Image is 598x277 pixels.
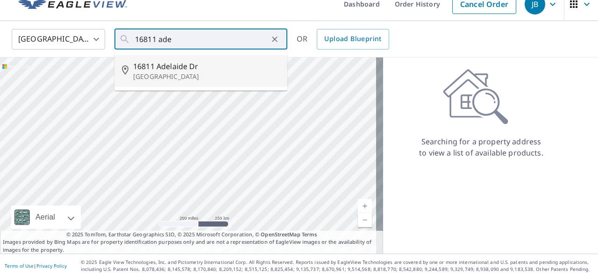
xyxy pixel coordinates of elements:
[36,263,67,269] a: Privacy Policy
[261,231,300,238] a: OpenStreetMap
[317,29,389,50] a: Upload Blueprint
[5,263,34,269] a: Terms of Use
[33,206,58,229] div: Aerial
[358,199,372,213] a: Current Level 5, Zoom In
[66,231,317,239] span: © 2025 TomTom, Earthstar Geographics SIO, © 2025 Microsoft Corporation, ©
[268,33,281,46] button: Clear
[419,136,544,158] p: Searching for a property address to view a list of available products.
[133,61,280,72] span: 16811 Adelaide Dr
[81,259,593,273] p: © 2025 Eagle View Technologies, Inc. and Pictometry International Corp. All Rights Reserved. Repo...
[135,26,268,52] input: Search by address or latitude-longitude
[11,206,81,229] div: Aerial
[297,29,389,50] div: OR
[358,213,372,227] a: Current Level 5, Zoom Out
[5,263,67,269] p: |
[324,33,381,45] span: Upload Blueprint
[133,72,280,81] p: [GEOGRAPHIC_DATA]
[302,231,317,238] a: Terms
[12,26,105,52] div: [GEOGRAPHIC_DATA]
